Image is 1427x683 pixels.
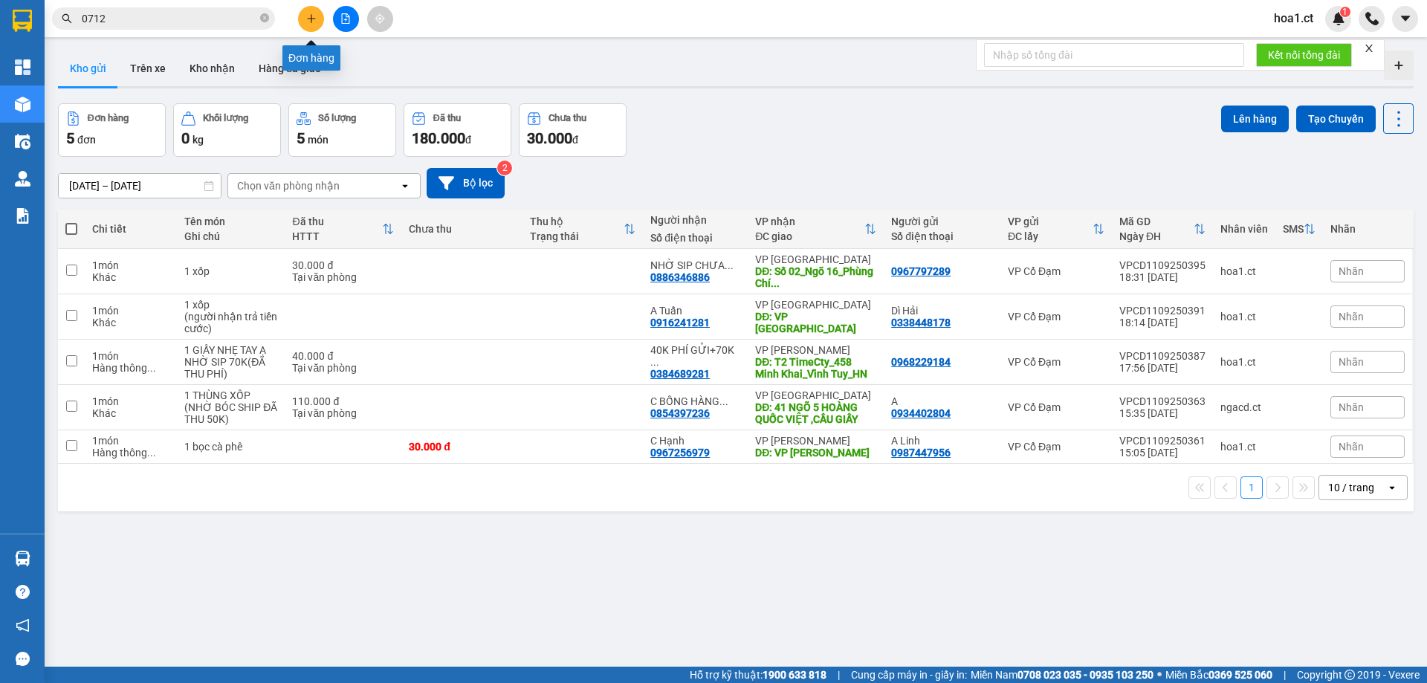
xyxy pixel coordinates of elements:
div: Khác [92,271,169,283]
th: Toggle SortBy [748,210,884,249]
div: 17:56 [DATE] [1119,362,1206,374]
div: DĐ: VP Hoàng Liệt [755,447,876,459]
div: 0384689281 [650,368,710,380]
svg: open [399,180,411,192]
div: Số lượng [318,113,356,123]
button: Lên hàng [1221,106,1289,132]
div: hoa1.ct [1220,441,1268,453]
div: VP Cổ Đạm [1008,401,1104,413]
div: Nhãn [1330,223,1405,235]
div: Thu hộ [530,216,624,227]
div: Tại văn phòng [292,271,394,283]
span: copyright [1345,670,1355,680]
div: VPCD1109250363 [1119,395,1206,407]
div: 15:35 [DATE] [1119,407,1206,419]
div: Số điện thoại [891,230,993,242]
div: VPCD1109250361 [1119,435,1206,447]
span: đ [572,134,578,146]
div: ngacd.ct [1220,401,1268,413]
div: Mã GD [1119,216,1194,227]
div: Khối lượng [203,113,248,123]
div: 10 / trang [1328,480,1374,495]
span: Nhãn [1339,311,1364,323]
div: VP [PERSON_NAME] [755,435,876,447]
div: Đơn hàng [282,45,340,71]
div: 1 món [92,259,169,271]
span: question-circle [16,585,30,599]
button: Kết nối tổng đài [1256,43,1352,67]
button: aim [367,6,393,32]
div: Tại văn phòng [292,407,394,419]
div: Chưa thu [409,223,514,235]
strong: 0708 023 035 - 0935 103 250 [1017,669,1153,681]
img: dashboard-icon [15,59,30,75]
div: Dì Hải [891,305,993,317]
button: 1 [1240,476,1263,499]
img: warehouse-icon [15,97,30,112]
div: NHỜ SIP CHƯA THU PHÍ SIP [650,259,740,271]
img: warehouse-icon [15,171,30,187]
span: Nhãn [1339,356,1364,368]
span: ... [719,395,728,407]
button: Đơn hàng5đơn [58,103,166,157]
span: hoa1.ct [1262,9,1325,27]
span: 5 [297,129,305,147]
span: close-circle [260,13,269,22]
span: 30.000 [527,129,572,147]
div: VP Cổ Đạm [1008,311,1104,323]
div: Hàng thông thường [92,447,169,459]
div: Tên món [184,216,277,227]
div: 1 món [92,435,169,447]
span: 5 [66,129,74,147]
div: Số điện thoại [650,232,740,244]
sup: 1 [1340,7,1350,17]
span: 1 [1342,7,1347,17]
button: Bộ lọc [427,168,505,198]
input: Tìm tên, số ĐT hoặc mã đơn [82,10,257,27]
strong: 1900 633 818 [763,669,826,681]
div: Ghi chú [184,230,277,242]
span: message [16,652,30,666]
div: C BỐNG HÀNG BAY [650,395,740,407]
div: 30.000 đ [292,259,394,271]
div: 1 xốp [184,265,277,277]
span: đơn [77,134,96,146]
div: VP Cổ Đạm [1008,356,1104,368]
div: (người nhận trả tiền cước) [184,311,277,334]
button: Khối lượng0kg [173,103,281,157]
div: 1 GIẤY NHẸ TAY Ạ [184,344,277,356]
div: VPCD1109250395 [1119,259,1206,271]
div: Đã thu [433,113,461,123]
div: VP Cổ Đạm [1008,441,1104,453]
div: HTTT [292,230,382,242]
div: Hàng thông thường [92,362,169,374]
img: warehouse-icon [15,551,30,566]
div: Khác [92,407,169,419]
button: Chưa thu30.000đ [519,103,627,157]
div: Chi tiết [92,223,169,235]
span: caret-down [1399,12,1412,25]
span: kg [192,134,204,146]
button: file-add [333,6,359,32]
button: caret-down [1392,6,1418,32]
span: Miền Bắc [1165,667,1272,683]
div: DĐ: 41 NGÕ 5 HOÀNG QUỐC VIỆT ,CẦU GIẤY [755,401,876,425]
th: Toggle SortBy [522,210,643,249]
div: VPCD1109250391 [1119,305,1206,317]
div: 0968229184 [891,356,951,368]
span: file-add [340,13,351,24]
div: ĐC giao [755,230,864,242]
div: 40.000 đ [292,350,394,362]
span: ... [147,447,156,459]
img: warehouse-icon [15,134,30,149]
div: hoa1.ct [1220,265,1268,277]
span: | [1284,667,1286,683]
div: 18:14 [DATE] [1119,317,1206,328]
div: 1 món [92,305,169,317]
div: 15:05 [DATE] [1119,447,1206,459]
span: 180.000 [412,129,465,147]
button: Đã thu180.000đ [404,103,511,157]
span: search [62,13,72,24]
button: Kho gửi [58,51,118,86]
div: A Tuấn [650,305,740,317]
